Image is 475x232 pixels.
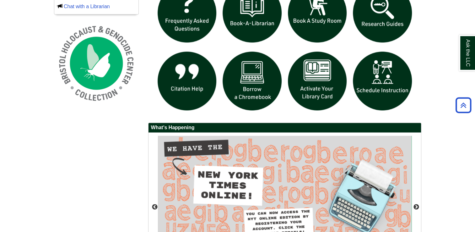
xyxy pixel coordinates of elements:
[285,48,350,114] img: activate Library Card icon links to form to activate student ID into library card
[64,4,110,9] a: Chat with a Librarian
[350,48,415,114] img: For faculty. Schedule Library Instruction icon links to form.
[219,48,285,114] img: Borrow a chromebook icon links to the borrow a chromebook web page
[453,101,473,109] a: Back to Top
[154,48,220,114] img: citation help icon links to citation help guide page
[148,123,421,133] h2: What's Happening
[54,21,139,106] img: Holocaust and Genocide Collection
[413,204,419,210] button: Next
[152,204,158,210] button: Previous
